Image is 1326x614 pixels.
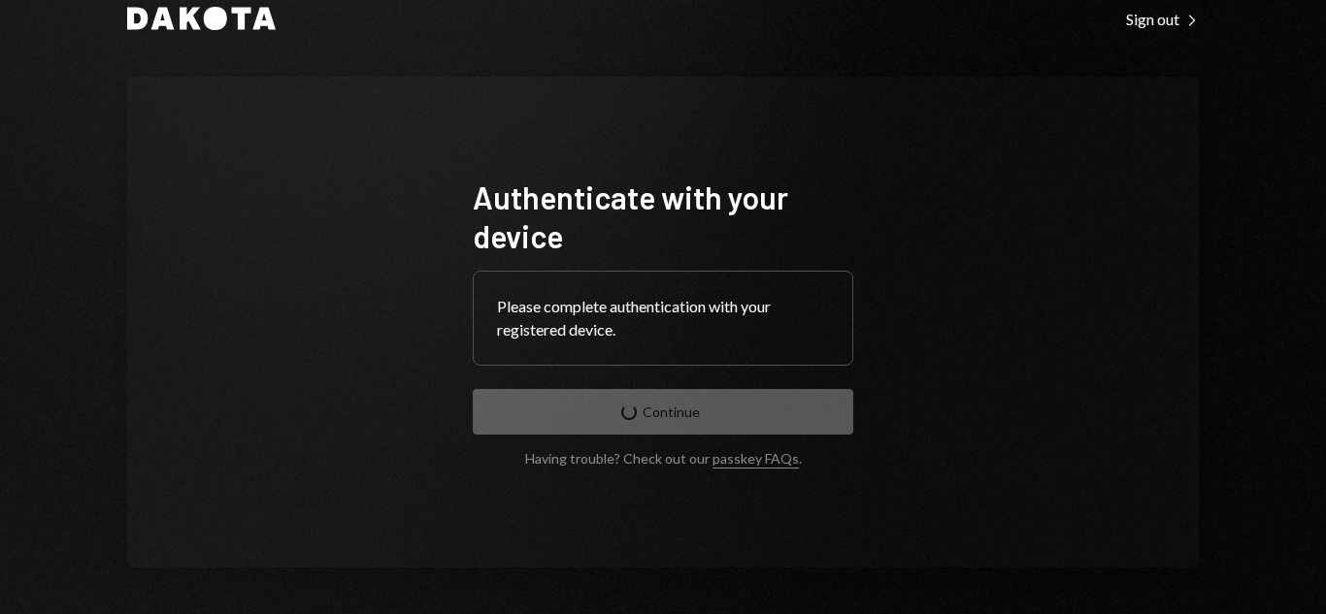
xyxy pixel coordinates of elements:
a: passkey FAQs [713,450,799,469]
a: Sign out [1126,8,1199,29]
h1: Authenticate with your device [473,178,853,255]
div: Having trouble? Check out our . [525,450,802,467]
div: Please complete authentication with your registered device. [497,295,829,341]
div: Sign out [1126,10,1199,29]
